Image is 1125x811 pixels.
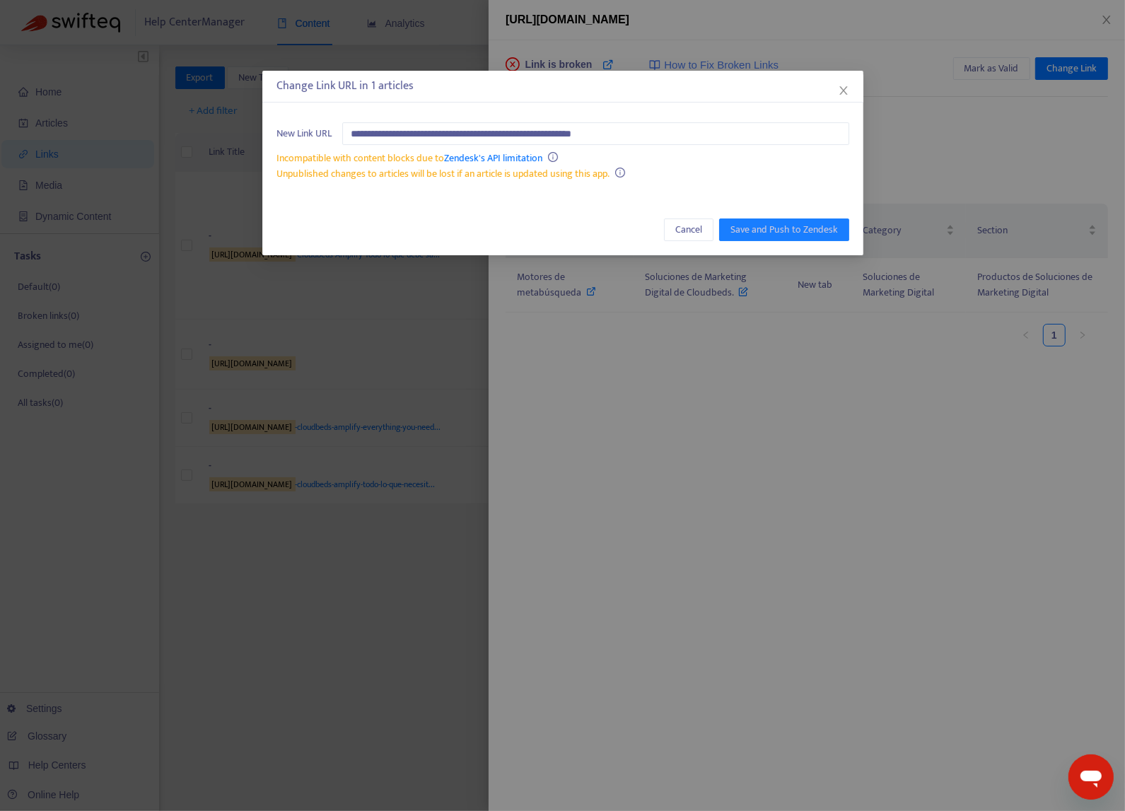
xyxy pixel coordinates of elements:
[1068,754,1114,800] iframe: Button to launch messaging window
[444,150,542,166] a: Zendesk's API limitation
[719,218,849,241] button: Save and Push to Zendesk
[276,126,332,141] span: New Link URL
[276,78,849,95] div: Change Link URL in 1 articles
[276,150,542,166] span: Incompatible with content blocks due to
[675,222,702,238] span: Cancel
[614,168,624,177] span: info-circle
[838,85,849,96] span: close
[276,165,610,182] span: Unpublished changes to articles will be lost if an article is updated using this app.
[836,83,851,98] button: Close
[664,218,713,241] button: Cancel
[547,152,557,162] span: info-circle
